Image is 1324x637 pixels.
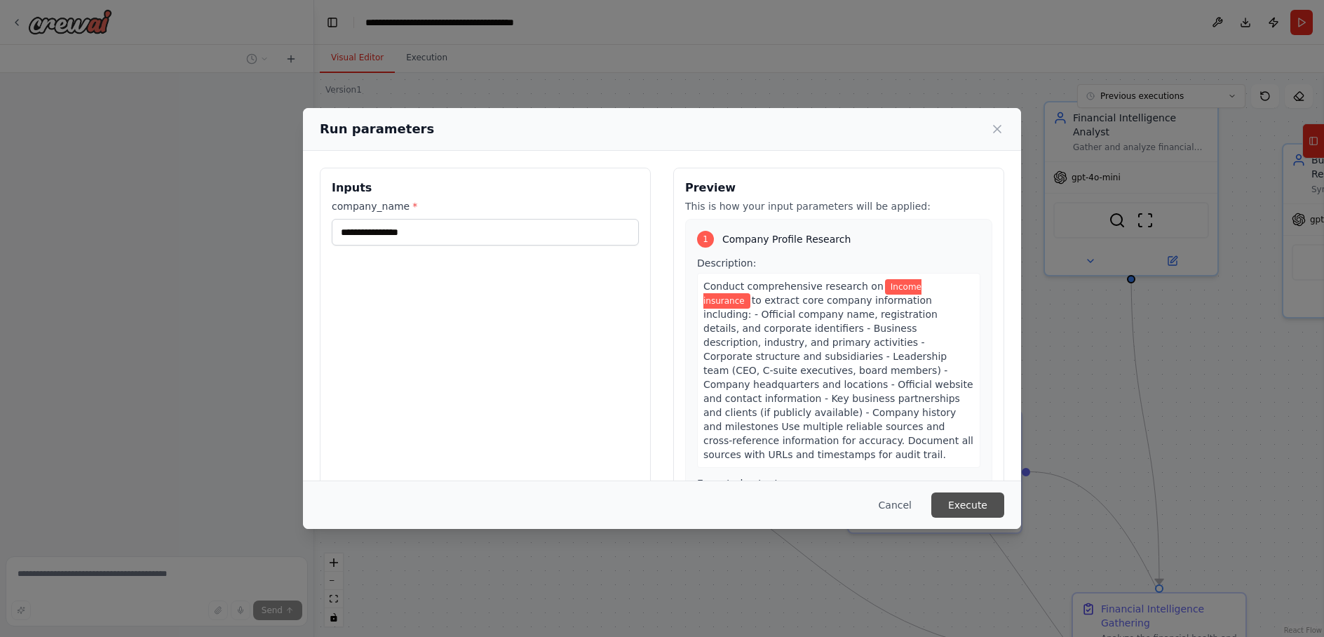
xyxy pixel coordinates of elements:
label: company_name [332,199,639,213]
span: Variable: company_name [703,279,921,309]
button: Execute [931,492,1004,518]
h3: Inputs [332,180,639,196]
span: Description: [697,257,756,269]
span: Company Profile Research [722,232,851,246]
span: Conduct comprehensive research on [703,281,884,292]
span: Expected output: [697,478,782,489]
p: This is how your input parameters will be applied: [685,199,992,213]
div: 1 [697,231,714,248]
h2: Run parameters [320,119,434,139]
span: to extract core company information including: - Official company name, registration details, and... [703,295,973,460]
h3: Preview [685,180,992,196]
button: Cancel [867,492,923,518]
